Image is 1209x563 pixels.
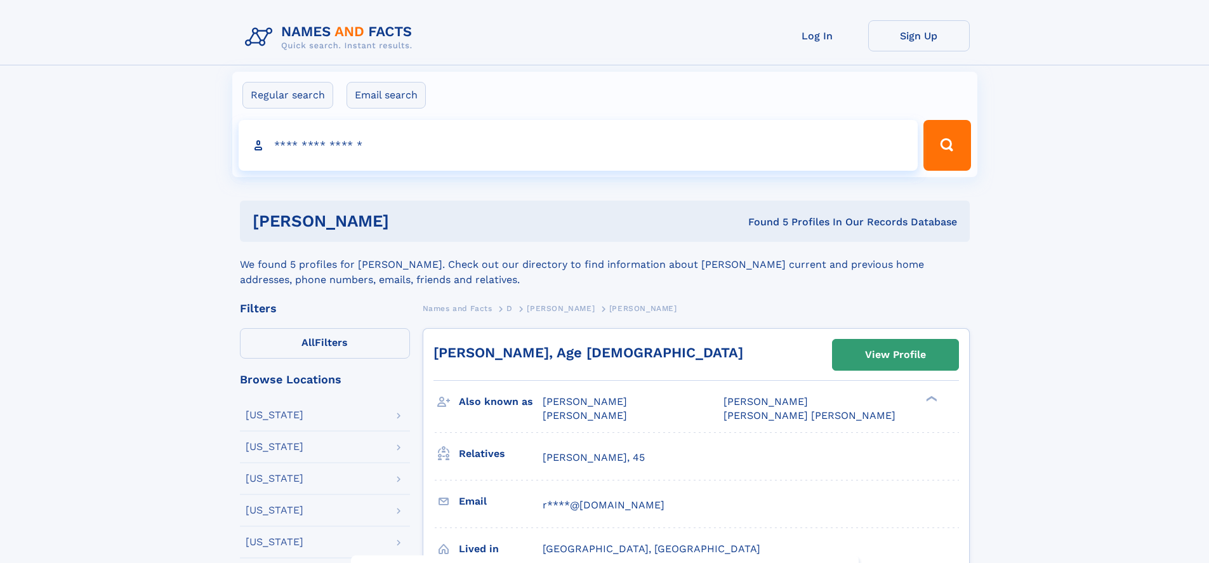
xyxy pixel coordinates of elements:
[239,120,918,171] input: search input
[527,304,595,313] span: [PERSON_NAME]
[240,328,410,359] label: Filters
[246,442,303,452] div: [US_STATE]
[506,304,513,313] span: D
[459,391,543,413] h3: Also known as
[506,300,513,316] a: D
[868,20,970,51] a: Sign Up
[609,304,677,313] span: [PERSON_NAME]
[240,303,410,314] div: Filters
[569,215,957,229] div: Found 5 Profiles In Our Records Database
[242,82,333,109] label: Regular search
[423,300,492,316] a: Names and Facts
[543,409,627,421] span: [PERSON_NAME]
[923,395,938,403] div: ❯
[923,120,970,171] button: Search Button
[459,538,543,560] h3: Lived in
[865,340,926,369] div: View Profile
[543,543,760,555] span: [GEOGRAPHIC_DATA], [GEOGRAPHIC_DATA]
[543,395,627,407] span: [PERSON_NAME]
[347,82,426,109] label: Email search
[240,20,423,55] img: Logo Names and Facts
[543,451,645,465] a: [PERSON_NAME], 45
[723,409,895,421] span: [PERSON_NAME] [PERSON_NAME]
[301,336,315,348] span: All
[433,345,743,361] a: [PERSON_NAME], Age [DEMOGRAPHIC_DATA]
[459,443,543,465] h3: Relatives
[246,537,303,547] div: [US_STATE]
[833,340,958,370] a: View Profile
[527,300,595,316] a: [PERSON_NAME]
[253,213,569,229] h1: [PERSON_NAME]
[246,505,303,515] div: [US_STATE]
[240,242,970,288] div: We found 5 profiles for [PERSON_NAME]. Check out our directory to find information about [PERSON_...
[767,20,868,51] a: Log In
[246,474,303,484] div: [US_STATE]
[240,374,410,385] div: Browse Locations
[246,410,303,420] div: [US_STATE]
[723,395,808,407] span: [PERSON_NAME]
[459,491,543,512] h3: Email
